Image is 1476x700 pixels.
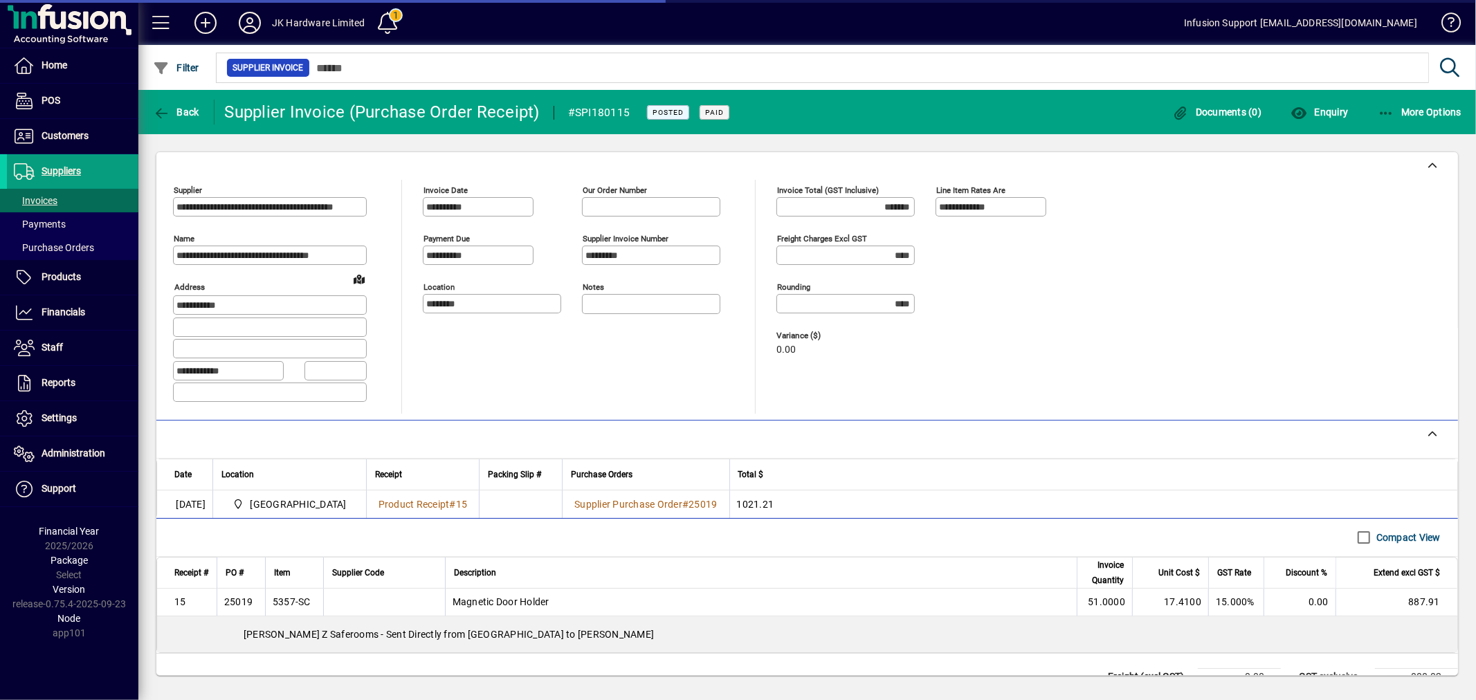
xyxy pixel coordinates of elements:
[776,331,859,340] span: Variance ($)
[423,185,468,195] mat-label: Invoice date
[1086,558,1124,588] span: Invoice Quantity
[7,48,138,83] a: Home
[682,499,689,510] span: #
[273,595,311,609] div: 5357-SC
[705,108,724,117] span: Paid
[1132,589,1208,616] td: 17.4100
[1158,565,1200,580] span: Unit Cost $
[274,565,291,580] span: Item
[1198,668,1281,685] td: 0.00
[1172,107,1262,118] span: Documents (0)
[58,613,81,624] span: Node
[174,565,208,580] span: Receipt #
[7,295,138,330] a: Financials
[14,242,94,253] span: Purchase Orders
[221,467,254,482] span: Location
[1431,3,1459,48] a: Knowledge Base
[176,497,206,511] span: [DATE]
[777,282,810,292] mat-label: Rounding
[14,195,57,206] span: Invoices
[14,219,66,230] span: Payments
[153,62,199,73] span: Filter
[583,282,604,292] mat-label: Notes
[1375,668,1458,685] td: 888.02
[456,499,468,510] span: 15
[653,108,684,117] span: Posted
[1374,565,1440,580] span: Extend excl GST $
[1291,107,1348,118] span: Enquiry
[1374,531,1441,544] label: Compact View
[379,499,450,510] span: Product Receipt
[7,331,138,365] a: Staff
[227,496,352,513] span: Auckland
[250,497,347,511] span: [GEOGRAPHIC_DATA]
[42,448,105,459] span: Administration
[153,107,199,118] span: Back
[1374,100,1466,125] button: More Options
[157,616,1457,652] div: [PERSON_NAME] Z Saferooms - Sent Directly from [GEOGRAPHIC_DATA] to [PERSON_NAME]
[217,589,265,616] td: 25019
[936,185,1005,195] mat-label: Line item rates are
[348,268,370,290] a: View on map
[228,10,272,35] button: Profile
[42,377,75,388] span: Reports
[583,185,647,195] mat-label: Our order number
[7,236,138,259] a: Purchase Orders
[568,102,630,124] div: #SPI180115
[42,342,63,353] span: Staff
[583,234,668,243] mat-label: Supplier invoice number
[1169,100,1266,125] button: Documents (0)
[445,589,1077,616] td: Magnetic Door Holder
[738,467,764,482] span: Total $
[1184,12,1417,34] div: Infusion Support [EMAIL_ADDRESS][DOMAIN_NAME]
[454,565,496,580] span: Description
[42,483,76,494] span: Support
[488,467,541,482] span: Packing Slip #
[423,234,470,243] mat-label: Payment due
[1101,668,1198,685] td: Freight (excl GST)
[272,12,365,34] div: JK Hardware Limited
[1292,668,1375,685] td: GST exclusive
[1286,565,1327,580] span: Discount %
[776,344,796,356] span: 0.00
[42,95,60,106] span: POS
[375,467,471,482] div: Receipt
[7,189,138,212] a: Invoices
[42,306,85,317] span: Financials
[1264,589,1336,616] td: 0.00
[174,234,194,243] mat-label: Name
[570,497,722,512] a: Supplier Purchase Order#25019
[450,499,456,510] span: #
[777,185,879,195] mat-label: Invoice Total (GST inclusive)
[1378,107,1462,118] span: More Options
[7,84,138,118] a: POS
[42,130,89,141] span: Customers
[374,497,473,512] a: Product Receipt#15
[53,584,86,595] span: Version
[42,165,81,176] span: Suppliers
[42,59,67,71] span: Home
[777,234,867,243] mat-label: Freight charges excl GST
[233,61,304,75] span: Supplier Invoice
[39,526,100,537] span: Financial Year
[157,589,217,616] td: 15
[7,472,138,506] a: Support
[7,260,138,295] a: Products
[226,565,244,580] span: PO #
[225,101,540,123] div: Supplier Invoice (Purchase Order Receipt)
[51,555,88,566] span: Package
[738,467,1441,482] div: Total $
[174,467,192,482] span: Date
[174,467,204,482] div: Date
[375,467,402,482] span: Receipt
[423,282,455,292] mat-label: Location
[1217,565,1251,580] span: GST Rate
[42,412,77,423] span: Settings
[488,467,554,482] div: Packing Slip #
[174,185,202,195] mat-label: Supplier
[1208,589,1264,616] td: 15.000%
[1336,589,1457,616] td: 887.91
[149,55,203,80] button: Filter
[729,490,1458,518] td: 1021.21
[332,565,384,580] span: Supplier Code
